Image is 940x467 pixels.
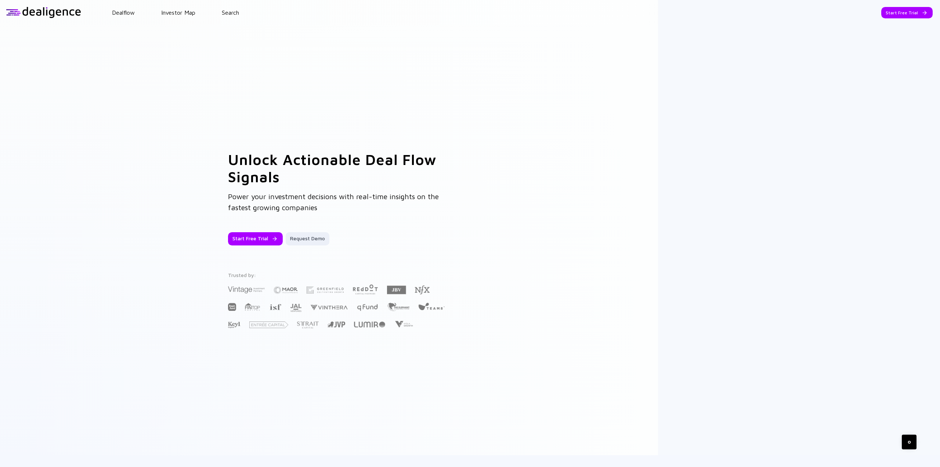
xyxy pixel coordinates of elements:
[245,303,260,311] img: FINTOP Capital
[286,232,329,245] button: Request Demo
[228,192,439,212] span: Power your investment decisions with real-time insights on the fastest growing companies
[161,9,195,16] a: Investor Map
[297,321,319,328] img: Strait Capital
[228,285,265,294] img: Vintage Investment Partners
[222,9,239,16] a: Search
[228,321,241,328] img: Key1 Capital
[328,321,345,327] img: Jerusalem Venture Partners
[228,272,446,278] div: Trusted by:
[415,285,430,294] img: NFX
[881,7,933,18] button: Start Free Trial
[228,232,283,245] button: Start Free Trial
[310,304,348,311] img: Vinthera
[354,321,385,327] img: Lumir Ventures
[269,303,281,310] img: Israel Secondary Fund
[357,303,378,312] img: Q Fund
[394,321,413,328] img: Viola Growth
[290,304,301,312] img: JAL Ventures
[274,284,298,296] img: Maor Investments
[352,283,378,295] img: Red Dot Capital Partners
[112,9,135,16] a: Dealflow
[228,151,448,185] h1: Unlock Actionable Deal Flow Signals
[418,302,445,310] img: Team8
[387,285,406,295] img: JBV Capital
[249,321,288,328] img: Entrée Capital
[387,303,409,311] img: The Elephant
[307,287,344,294] img: Greenfield Partners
